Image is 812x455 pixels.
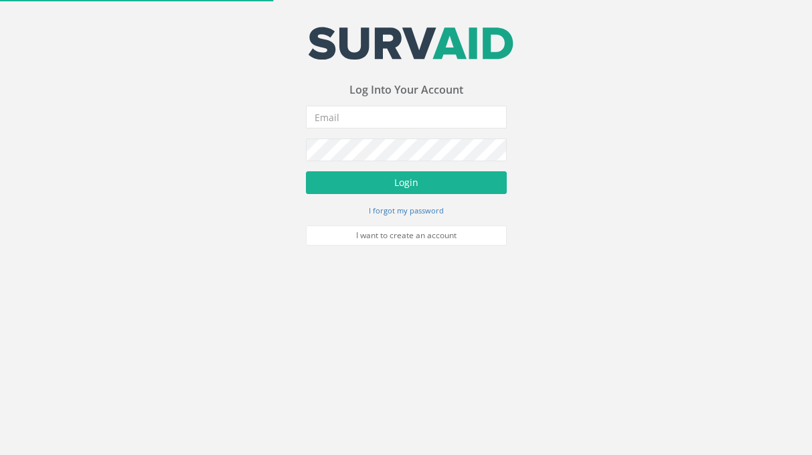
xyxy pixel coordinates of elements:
small: I forgot my password [369,205,444,215]
a: I want to create an account [306,225,507,246]
input: Email [306,106,507,128]
a: I forgot my password [369,204,444,216]
h3: Log Into Your Account [306,84,507,96]
button: Login [306,171,507,194]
